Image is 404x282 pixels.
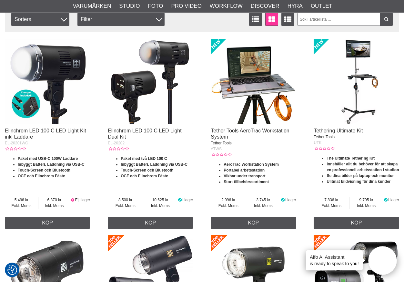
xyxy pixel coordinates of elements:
[38,197,70,203] span: 6 870
[108,217,193,229] a: Köp
[211,203,246,209] span: Exkl. Moms
[5,203,38,209] span: Exkl. Moms
[18,168,70,172] strong: Touch-Screen och Bluetooth
[211,217,296,229] a: Köp
[327,173,394,178] strong: Se dina bilder på laptop och monitor
[314,197,349,203] span: 7 836
[119,2,140,10] a: Studio
[77,13,165,26] div: Filter
[298,13,393,26] input: Sök i artikellista ...
[7,264,17,276] button: Samtyckesinställningar
[310,254,359,260] h4: Aifo AI Assistant
[121,162,187,167] strong: Inbyggt Batteri, Laddning via USB-C
[306,250,363,270] div: is ready to speak to you!
[7,265,17,275] img: Revisit consent button
[5,39,90,124] img: Elinchrom LED 100 C LED Light Kit inkl Laddare
[18,162,85,167] strong: Inbyggt Batteri, Laddning via USB-C
[108,203,143,209] span: Exkl. Moms
[211,39,296,124] img: Tether Tools AeroTrac Workstation System
[11,13,69,26] span: Sortera
[224,168,265,172] strong: Portabel arbetsstation
[314,217,399,229] a: Köp
[314,39,399,124] img: Tethering Ultimate Kit
[171,2,201,10] a: Pro Video
[288,2,303,10] a: Hyra
[108,141,125,145] span: EL-20202
[108,146,128,152] div: Kundbetyg: 0
[251,2,279,10] a: Discover
[314,203,349,209] span: Exkl. Moms
[285,198,296,202] span: I lager
[327,168,399,172] strong: en professionell arbetsstation i studion
[380,13,393,26] a: Filtrera
[327,162,398,166] strong: Innehåller allt du behöver för att skapa
[18,174,65,178] strong: OCF och Elinchrom Fäste
[143,203,177,209] span: Inkl. Moms
[327,179,390,184] strong: Ulitmat bildvisning för dina kunder
[182,198,193,202] span: I lager
[210,2,243,10] a: Workflow
[314,146,334,151] div: Kundbetyg: 0
[314,141,321,145] span: UTK
[280,198,285,202] i: I lager
[75,198,90,202] span: Ej i lager
[121,156,167,161] strong: Paket med två LED 100 C
[70,198,75,202] i: Ej i lager
[211,147,222,151] span: ATWS
[224,162,279,167] strong: AeroTrac Workstation System
[211,141,231,145] span: Tether Tools
[5,146,25,152] div: Kundbetyg: 0
[38,203,70,209] span: Inkl. Moms
[349,197,383,203] span: 9 795
[177,198,182,202] i: I lager
[314,135,334,139] span: Tether Tools
[121,168,173,172] strong: Touch-Screen och Bluetooth
[108,128,182,140] a: Elinchrom LED 100 C LED Light Dual Kit
[5,217,90,229] a: Köp
[143,197,177,203] span: 10 625
[265,13,278,26] a: Fönstervisning
[5,197,38,203] span: 5 496
[18,156,78,161] strong: Paket med USB-C 100W Laddare
[327,156,374,161] strong: The Ultimate Tethering Kit
[249,13,262,26] a: Listvisning
[311,2,332,10] a: Outlet
[383,198,389,202] i: I lager
[73,2,111,10] a: Varumärken
[121,174,168,178] strong: OCF och Elinchrom Fäste
[246,203,280,209] span: Inkl. Moms
[246,197,280,203] span: 3 745
[349,203,383,209] span: Inkl. Moms
[281,13,294,26] a: Utökad listvisning
[5,128,86,140] a: Elinchrom LED 100 C LED Light Kit inkl Laddare
[388,198,399,202] span: I lager
[211,152,231,158] div: Kundbetyg: 0
[224,180,269,184] strong: Stort tillbehörssortiment
[211,197,246,203] span: 2 996
[314,128,363,133] a: Tethering Ultimate Kit
[108,39,193,124] img: Elinchrom LED 100 C LED Light Dual Kit
[108,197,143,203] span: 8 500
[224,174,265,178] strong: Vikbar under transport
[5,141,28,145] span: EL-20201WC
[148,2,163,10] a: Foto
[211,128,289,140] a: Tether Tools AeroTrac Workstation System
